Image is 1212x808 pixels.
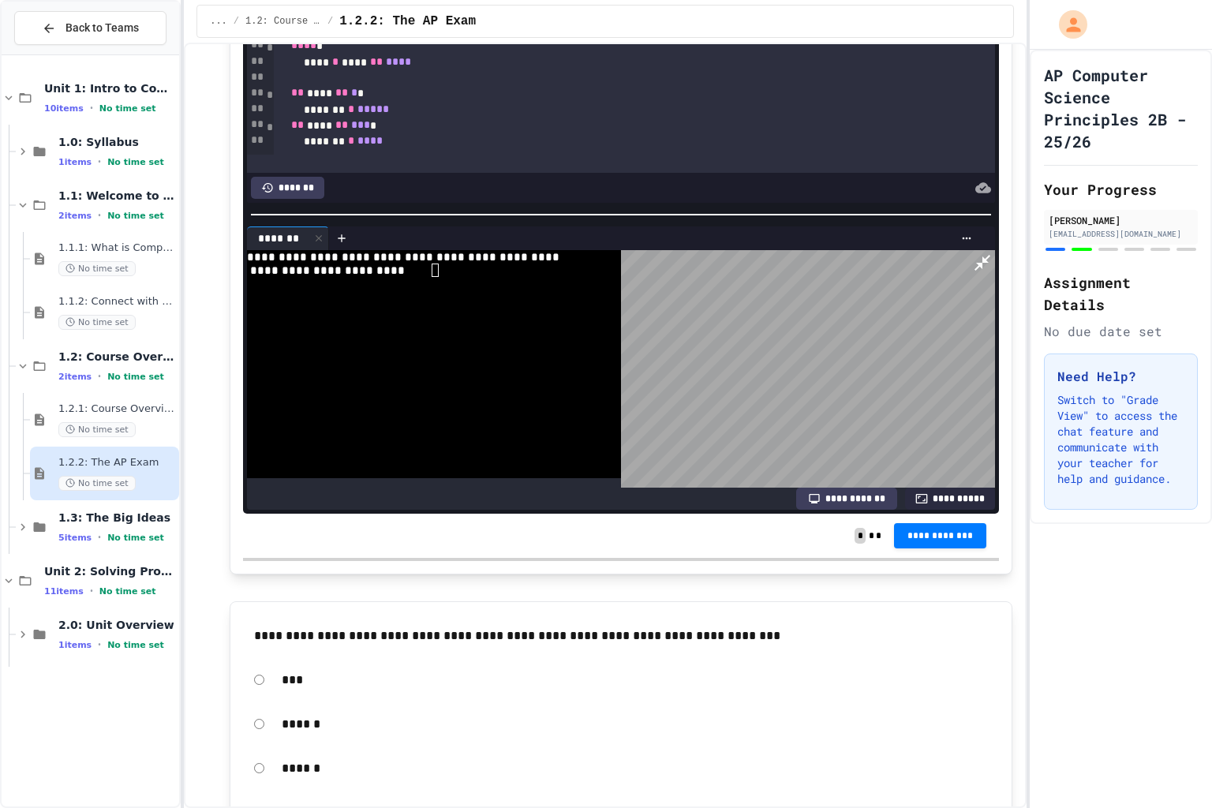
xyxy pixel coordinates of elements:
[58,157,92,167] span: 1 items
[1049,228,1193,240] div: [EMAIL_ADDRESS][DOMAIN_NAME]
[58,189,176,203] span: 1.1: Welcome to Computer Science
[44,81,176,95] span: Unit 1: Intro to Computer Science
[98,638,101,651] span: •
[58,533,92,543] span: 5 items
[1057,367,1184,386] h3: Need Help?
[98,531,101,544] span: •
[58,315,136,330] span: No time set
[65,20,139,36] span: Back to Teams
[58,241,176,255] span: 1.1.1: What is Computer Science?
[107,157,164,167] span: No time set
[58,211,92,221] span: 2 items
[339,12,476,31] span: 1.2.2: The AP Exam
[90,102,93,114] span: •
[44,103,84,114] span: 10 items
[58,402,176,416] span: 1.2.1: Course Overview
[58,422,136,437] span: No time set
[107,533,164,543] span: No time set
[98,155,101,168] span: •
[107,640,164,650] span: No time set
[1044,271,1198,316] h2: Assignment Details
[14,11,166,45] button: Back to Teams
[44,564,176,578] span: Unit 2: Solving Problems in Computer Science
[58,135,176,149] span: 1.0: Syllabus
[234,15,239,28] span: /
[98,209,101,222] span: •
[1057,392,1184,487] p: Switch to "Grade View" to access the chat feature and communicate with your teacher for help and ...
[1044,178,1198,200] h2: Your Progress
[99,586,156,597] span: No time set
[58,295,176,309] span: 1.1.2: Connect with Your World
[58,618,176,632] span: 2.0: Unit Overview
[107,372,164,382] span: No time set
[99,103,156,114] span: No time set
[58,350,176,364] span: 1.2: Course Overview and the AP Exam
[98,370,101,383] span: •
[107,211,164,221] span: No time set
[58,511,176,525] span: 1.3: The Big Ideas
[1044,64,1198,152] h1: AP Computer Science Principles 2B - 25/26
[1049,213,1193,227] div: [PERSON_NAME]
[44,586,84,597] span: 11 items
[58,261,136,276] span: No time set
[210,15,227,28] span: ...
[58,456,176,469] span: 1.2.2: The AP Exam
[58,476,136,491] span: No time set
[327,15,333,28] span: /
[58,372,92,382] span: 2 items
[1042,6,1091,43] div: My Account
[90,585,93,597] span: •
[245,15,321,28] span: 1.2: Course Overview and the AP Exam
[1044,322,1198,341] div: No due date set
[58,640,92,650] span: 1 items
